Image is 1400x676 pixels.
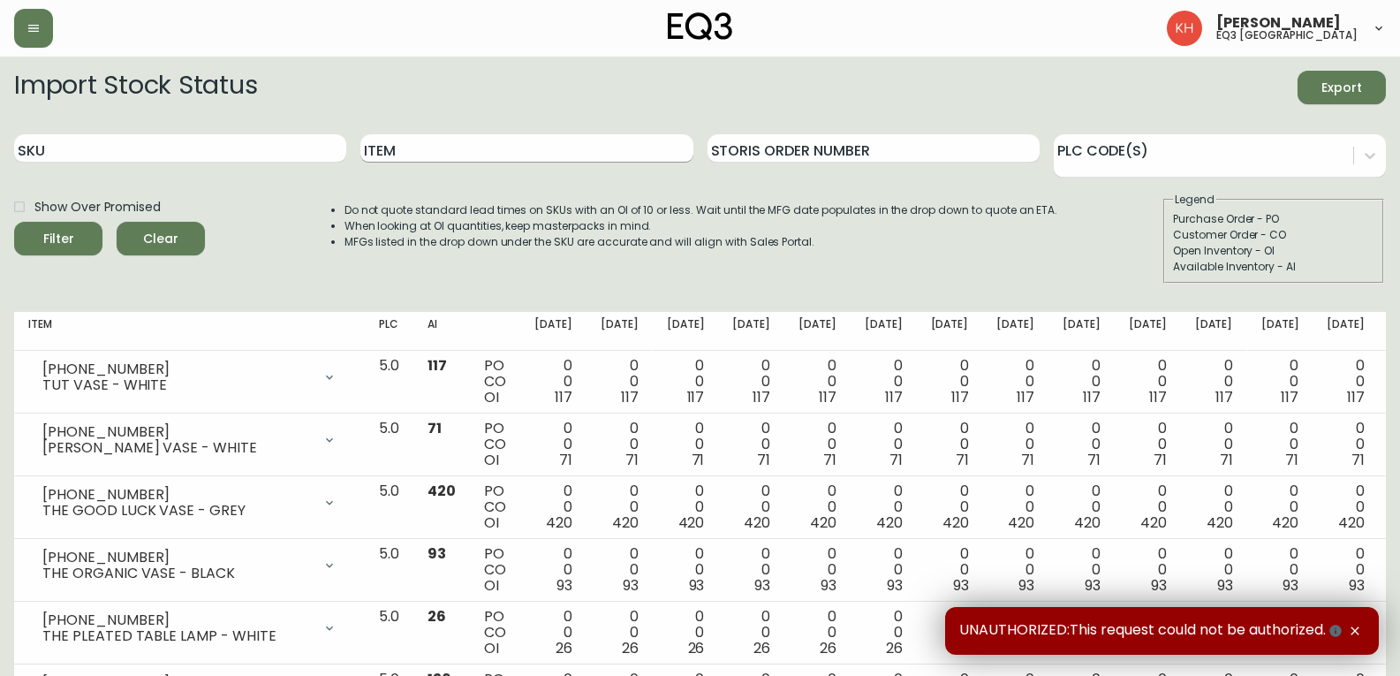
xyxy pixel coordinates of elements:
[42,487,312,503] div: [PHONE_NUMBER]
[612,513,639,533] span: 420
[428,418,442,438] span: 71
[667,609,705,657] div: 0 0
[931,358,969,406] div: 0 0
[484,513,499,533] span: OI
[601,483,639,531] div: 0 0
[823,450,836,470] span: 71
[1129,609,1167,657] div: 0 0
[744,513,770,533] span: 420
[601,609,639,657] div: 0 0
[42,612,312,628] div: [PHONE_NUMBER]
[1312,77,1372,99] span: Export
[668,12,733,41] img: logo
[1261,483,1299,531] div: 0 0
[1074,513,1101,533] span: 420
[996,421,1034,468] div: 0 0
[931,546,969,594] div: 0 0
[996,546,1034,594] div: 0 0
[484,358,506,406] div: PO CO
[1216,16,1341,30] span: [PERSON_NAME]
[678,513,705,533] span: 420
[1207,513,1233,533] span: 420
[601,358,639,406] div: 0 0
[555,387,572,407] span: 117
[757,450,770,470] span: 71
[131,228,191,250] span: Clear
[344,234,1058,250] li: MFGs listed in the drop down under the SKU are accurate and will align with Sales Portal.
[42,377,312,393] div: TUT VASE - WHITE
[42,361,312,377] div: [PHONE_NUMBER]
[953,575,969,596] span: 93
[28,358,351,397] div: [PHONE_NUMBER]TUT VASE - WHITE
[1349,575,1365,596] span: 93
[956,450,969,470] span: 71
[623,575,639,596] span: 93
[1167,11,1202,46] img: 6bce50593809ea0ae37ab3ec28db6a8b
[1261,546,1299,594] div: 0 0
[1018,575,1034,596] span: 93
[1173,259,1374,275] div: Available Inventory - AI
[365,351,413,414] td: 5.0
[931,609,969,657] div: 0 0
[753,387,770,407] span: 117
[1140,513,1167,533] span: 420
[876,513,903,533] span: 420
[687,387,705,407] span: 117
[1327,546,1365,594] div: 0 0
[534,609,572,657] div: 0 0
[14,312,365,351] th: Item
[732,609,770,657] div: 0 0
[996,483,1034,531] div: 0 0
[798,421,836,468] div: 0 0
[117,222,205,255] button: Clear
[1195,421,1233,468] div: 0 0
[753,638,770,658] span: 26
[732,483,770,531] div: 0 0
[1351,450,1365,470] span: 71
[601,546,639,594] div: 0 0
[667,358,705,406] div: 0 0
[819,387,836,407] span: 117
[428,481,456,501] span: 420
[798,546,836,594] div: 0 0
[42,550,312,566] div: [PHONE_NUMBER]
[1327,421,1365,468] div: 0 0
[1063,546,1101,594] div: 0 0
[1285,450,1298,470] span: 71
[754,575,770,596] span: 93
[365,414,413,476] td: 5.0
[886,638,903,658] span: 26
[42,566,312,581] div: THE ORGANIC VASE - BLACK
[559,450,572,470] span: 71
[42,440,312,456] div: [PERSON_NAME] VASE - WHITE
[484,387,499,407] span: OI
[1220,450,1233,470] span: 71
[14,71,257,104] h2: Import Stock Status
[428,543,446,564] span: 93
[365,602,413,665] td: 5.0
[692,450,705,470] span: 71
[810,513,836,533] span: 420
[1129,358,1167,406] div: 0 0
[688,638,705,658] span: 26
[344,202,1058,218] li: Do not quote standard lead times on SKUs with an OI of 10 or less. Wait until the MFG date popula...
[484,546,506,594] div: PO CO
[1085,575,1101,596] span: 93
[1327,358,1365,406] div: 0 0
[1048,312,1115,351] th: [DATE]
[428,606,446,627] span: 26
[1173,227,1374,243] div: Customer Order - CO
[798,609,836,657] div: 0 0
[851,312,917,351] th: [DATE]
[1195,483,1233,531] div: 0 0
[959,621,1345,641] span: UNAUTHORIZED:This request could not be authorized.
[556,575,572,596] span: 93
[601,421,639,468] div: 0 0
[484,421,506,468] div: PO CO
[784,312,851,351] th: [DATE]
[667,483,705,531] div: 0 0
[1063,483,1101,531] div: 0 0
[1272,513,1298,533] span: 420
[42,628,312,644] div: THE PLEATED TABLE LAMP - WHITE
[28,421,351,460] div: [PHONE_NUMBER][PERSON_NAME] VASE - WHITE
